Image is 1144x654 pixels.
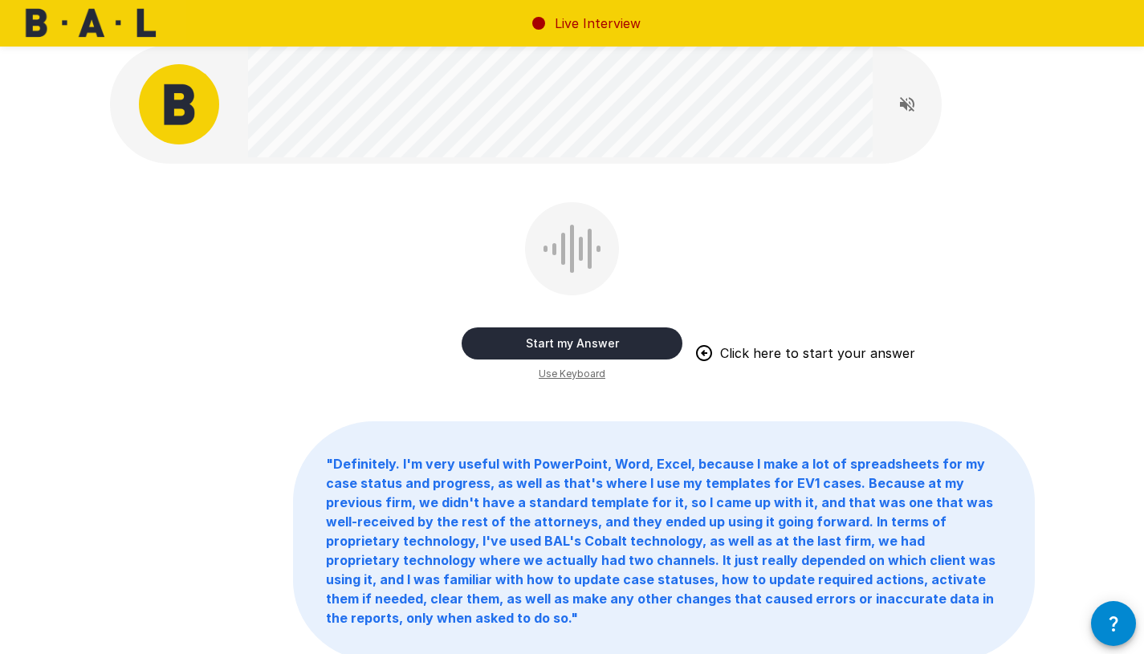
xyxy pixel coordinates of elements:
[891,88,923,120] button: Read questions aloud
[555,14,641,33] p: Live Interview
[539,366,605,382] span: Use Keyboard
[139,64,219,144] img: bal_avatar.png
[326,456,995,626] b: " Definitely. I'm very useful with PowerPoint, Word, Excel, because I make a lot of spreadsheets ...
[462,327,682,359] button: Start my Answer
